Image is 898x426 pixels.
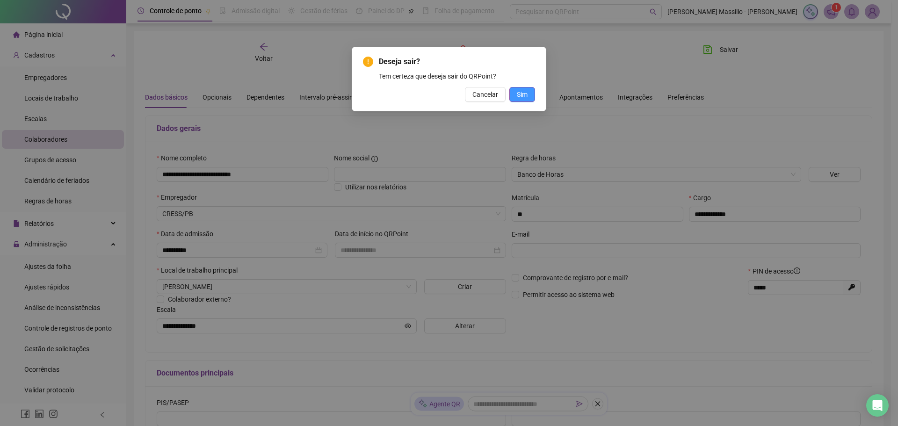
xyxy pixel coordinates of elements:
[379,56,535,67] span: Deseja sair?
[465,87,506,102] button: Cancelar
[379,71,535,81] div: Tem certeza que deseja sair do QRPoint?
[363,57,373,67] span: exclamation-circle
[866,394,889,417] div: Open Intercom Messenger
[472,89,498,100] span: Cancelar
[509,87,535,102] button: Sim
[517,89,528,100] span: Sim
